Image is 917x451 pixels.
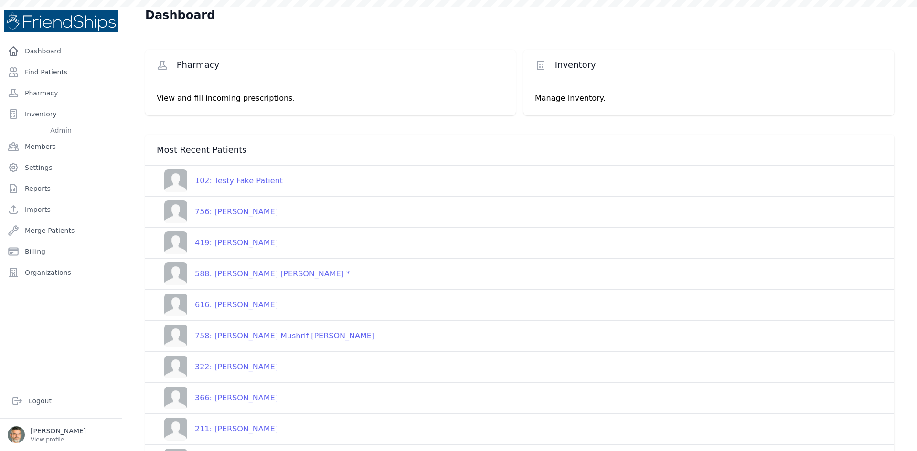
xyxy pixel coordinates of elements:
a: Members [4,137,118,156]
a: Organizations [4,263,118,282]
a: Pharmacy [4,84,118,103]
a: Settings [4,158,118,177]
img: person-242608b1a05df3501eefc295dc1bc67a.jpg [164,231,187,254]
img: person-242608b1a05df3501eefc295dc1bc67a.jpg [164,294,187,316]
a: Dashboard [4,42,118,61]
a: 211: [PERSON_NAME] [157,418,278,441]
span: Most Recent Patients [157,144,247,156]
a: Inventory Manage Inventory. [523,50,894,115]
div: 616: [PERSON_NAME] [187,299,278,311]
a: Merge Patients [4,221,118,240]
a: 616: [PERSON_NAME] [157,294,278,316]
img: person-242608b1a05df3501eefc295dc1bc67a.jpg [164,356,187,378]
a: 756: [PERSON_NAME] [157,200,278,223]
p: View profile [31,436,86,443]
span: Pharmacy [177,59,220,71]
h1: Dashboard [145,8,215,23]
a: Reports [4,179,118,198]
img: person-242608b1a05df3501eefc295dc1bc67a.jpg [164,200,187,223]
a: 322: [PERSON_NAME] [157,356,278,378]
a: 419: [PERSON_NAME] [157,231,278,254]
span: Admin [46,126,75,135]
a: 588: [PERSON_NAME] [PERSON_NAME] * [157,262,350,285]
div: 366: [PERSON_NAME] [187,392,278,404]
p: [PERSON_NAME] [31,426,86,436]
a: [PERSON_NAME] View profile [8,426,114,443]
img: person-242608b1a05df3501eefc295dc1bc67a.jpg [164,418,187,441]
div: 211: [PERSON_NAME] [187,423,278,435]
a: Inventory [4,105,118,124]
a: 366: [PERSON_NAME] [157,387,278,409]
a: Find Patients [4,63,118,82]
img: Medical Missions EMR [4,10,118,32]
p: Manage Inventory. [535,93,883,104]
span: Inventory [555,59,596,71]
a: Imports [4,200,118,219]
div: 419: [PERSON_NAME] [187,237,278,249]
a: 102: Testy Fake Patient [157,169,283,192]
div: 756: [PERSON_NAME] [187,206,278,218]
div: 102: Testy Fake Patient [187,175,283,187]
img: person-242608b1a05df3501eefc295dc1bc67a.jpg [164,262,187,285]
a: 758: [PERSON_NAME] Mushrif [PERSON_NAME] [157,325,374,347]
img: person-242608b1a05df3501eefc295dc1bc67a.jpg [164,325,187,347]
p: View and fill incoming prescriptions. [157,93,504,104]
img: person-242608b1a05df3501eefc295dc1bc67a.jpg [164,169,187,192]
a: Billing [4,242,118,261]
img: person-242608b1a05df3501eefc295dc1bc67a.jpg [164,387,187,409]
a: Pharmacy View and fill incoming prescriptions. [145,50,516,115]
a: Logout [8,391,114,410]
div: 322: [PERSON_NAME] [187,361,278,373]
div: 758: [PERSON_NAME] Mushrif [PERSON_NAME] [187,330,374,342]
div: 588: [PERSON_NAME] [PERSON_NAME] * [187,268,350,280]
